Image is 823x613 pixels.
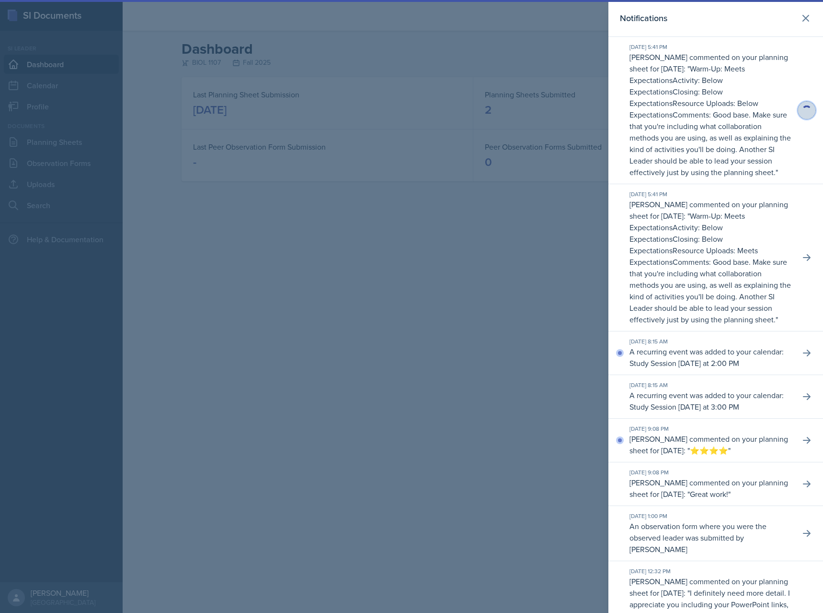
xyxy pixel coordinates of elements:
div: [DATE] 5:41 PM [629,43,792,51]
p: [PERSON_NAME] commented on your planning sheet for [DATE]: " " [629,199,792,325]
div: [DATE] 8:15 AM [629,337,792,346]
h2: Notifications [620,12,667,25]
p: Comments: Good base. Make sure that you're including what collaboration methods you are using, as... [629,257,791,325]
div: [DATE] 8:15 AM [629,381,792,389]
p: Comments: Good base. Make sure that you're including what collaboration methods you are using, as... [629,109,791,177]
p: [PERSON_NAME] commented on your planning sheet for [DATE]: " " [629,51,792,178]
div: [DATE] 9:08 PM [629,468,792,477]
div: [DATE] 5:41 PM [629,190,792,199]
p: A recurring event was added to your calendar: Study Session [DATE] at 3:00 PM [629,389,792,413]
p: Great work! [690,489,728,499]
p: Resource Uploads: Below Expectations [629,98,758,120]
p: An observation form where you were the observed leader was submitted by [PERSON_NAME] [629,520,792,555]
p: Closing: Below Expectations [629,86,723,108]
p: ⭐⭐⭐⭐ [690,445,728,456]
p: [PERSON_NAME] commented on your planning sheet for [DATE]: " " [629,433,792,456]
p: A recurring event was added to your calendar: Study Session [DATE] at 2:00 PM [629,346,792,369]
p: Activity: Below Expectations [629,222,723,244]
p: [PERSON_NAME] commented on your planning sheet for [DATE]: " " [629,477,792,500]
p: Activity: Below Expectations [629,75,723,97]
div: [DATE] 1:00 PM [629,512,792,520]
div: [DATE] 12:32 PM [629,567,792,576]
p: Closing: Below Expectations [629,234,723,256]
p: Resource Uploads: Meets Expectations [629,245,758,267]
div: [DATE] 9:08 PM [629,424,792,433]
